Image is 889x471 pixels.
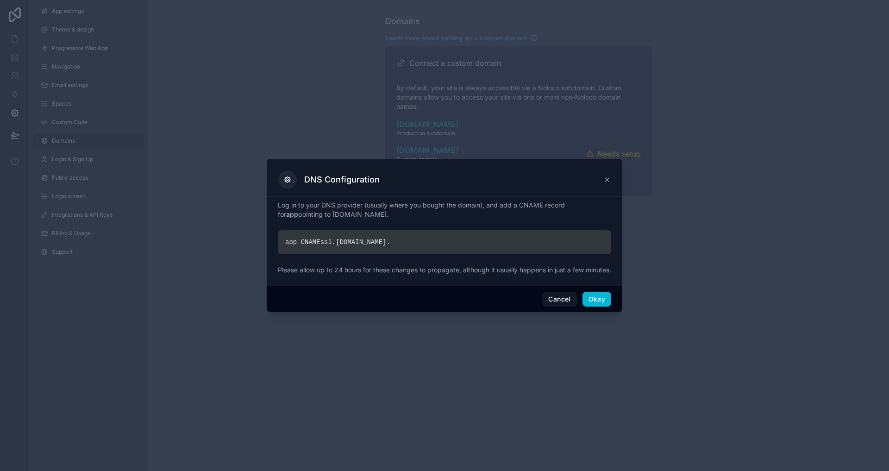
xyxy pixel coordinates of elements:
p: Log in to your DNS provider (usually where you bought the domain), and add a CNAME record for poi... [278,201,611,219]
button: Cancel [542,292,576,307]
p: Please allow up to 24 hours for these changes to propagate, although it usually happens in just a... [278,265,611,275]
div: app CNAME ssl. [DOMAIN_NAME] . [278,230,611,254]
h3: DNS Configuration [304,174,380,185]
strong: app [286,210,298,218]
button: Okay [582,292,611,307]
